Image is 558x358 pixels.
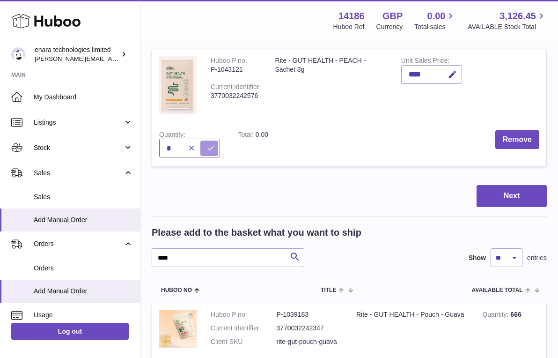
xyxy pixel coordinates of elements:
[211,57,247,67] div: Huboo P no
[427,10,446,22] span: 0.00
[468,10,547,31] a: 3,126.45 AVAILABLE Stock Total
[161,287,192,293] span: Huboo no
[35,55,188,62] span: [PERSON_NAME][EMAIL_ADDRESS][DOMAIN_NAME]
[333,22,365,31] div: Huboo Ref
[211,91,261,100] div: 3770032242576
[211,324,277,333] dt: Current identifier
[277,310,343,319] dd: P-1039183
[475,303,546,358] td: 666
[34,216,133,224] span: Add Manual Order
[159,131,185,141] label: Quantity
[238,131,255,141] label: Total
[35,45,119,63] div: enara technologies limited
[401,57,449,67] label: Unit Sales Price
[211,310,277,319] dt: Huboo P no
[34,169,123,178] span: Sales
[211,65,261,74] div: P-1043121
[495,130,539,149] button: Remove
[11,47,25,61] img: Dee@enara.co
[34,264,133,273] span: Orders
[499,10,536,22] span: 3,126.45
[152,226,361,239] h2: Please add to the basket what you want to ship
[34,311,133,320] span: Usage
[477,185,547,207] button: Next
[34,93,133,102] span: My Dashboard
[159,310,197,348] img: Rite - GUT HEALTH - Pouch - Guava
[414,22,456,31] span: Total sales
[34,239,123,248] span: Orders
[277,337,343,346] dd: rite-gut-pouch-guava
[211,83,261,93] div: Current identifier
[472,287,523,293] span: AVAILABLE Total
[34,193,133,201] span: Sales
[468,22,547,31] span: AVAILABLE Stock Total
[321,287,336,293] span: Title
[159,56,197,114] img: Rite - GUT HEALTH - PEACH - Sachet 8g
[34,118,123,127] span: Listings
[482,311,510,321] strong: Quantity
[211,337,277,346] dt: Client SKU
[338,10,365,22] strong: 14186
[34,287,133,296] span: Add Manual Order
[376,22,403,31] div: Currency
[34,143,123,152] span: Stock
[349,303,475,358] td: Rite - GUT HEALTH - Pouch - Guava
[268,49,394,123] td: Rite - GUT HEALTH - PEACH - Sachet 8g
[382,10,403,22] strong: GBP
[256,131,268,138] span: 0.00
[527,254,547,262] span: entries
[469,254,486,262] label: Show
[414,10,456,31] a: 0.00 Total sales
[277,324,343,333] dd: 3770032242347
[11,323,129,340] a: Log out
